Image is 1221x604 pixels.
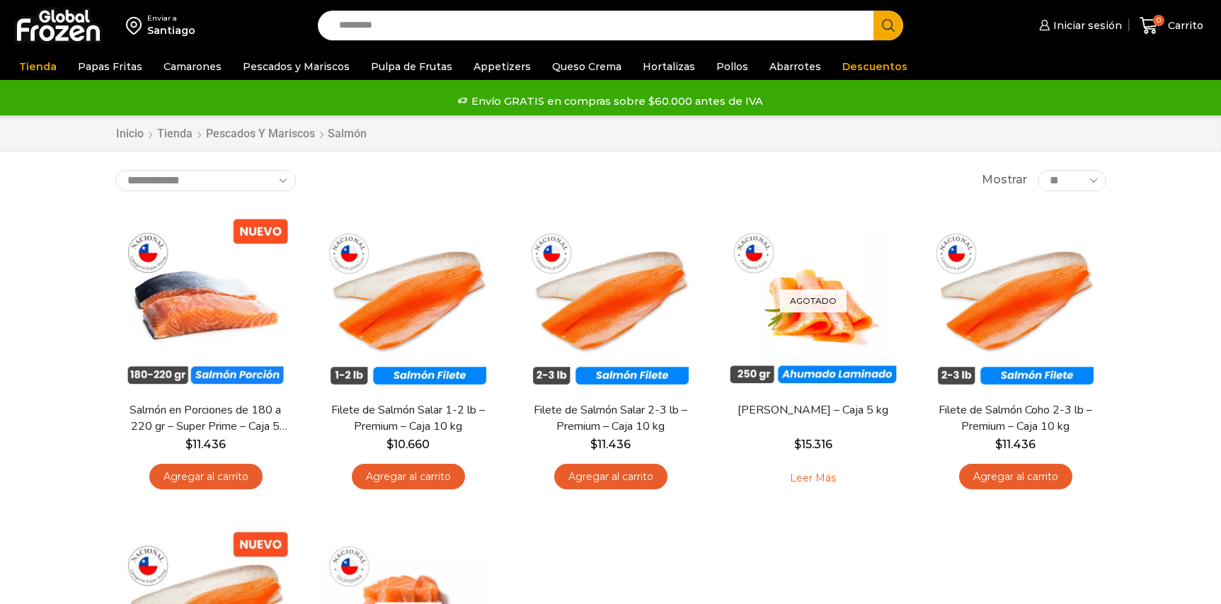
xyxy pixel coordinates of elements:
[124,402,287,435] a: Salmón en Porciones de 180 a 220 gr – Super Prime – Caja 5 kg
[1136,9,1207,42] a: 0 Carrito
[545,53,629,80] a: Queso Crema
[982,172,1027,188] span: Mostrar
[115,126,144,142] a: Inicio
[326,402,489,435] a: Filete de Salmón Salar 1-2 lb – Premium – Caja 10 kg
[466,53,538,80] a: Appetizers
[762,53,828,80] a: Abarrotes
[794,438,801,451] span: $
[328,127,367,140] h1: Salmón
[709,53,755,80] a: Pollos
[1153,15,1164,26] span: 0
[352,464,465,490] a: Agregar al carrito: “Filete de Salmón Salar 1-2 lb – Premium - Caja 10 kg”
[934,402,1096,435] a: Filete de Salmón Coho 2-3 lb – Premium – Caja 10 kg
[590,438,597,451] span: $
[71,53,149,80] a: Papas Fritas
[835,53,915,80] a: Descuentos
[768,464,858,494] a: Leé más sobre “Salmón Ahumado Laminado - Caja 5 kg”
[780,289,847,312] p: Agotado
[959,464,1072,490] a: Agregar al carrito: “Filete de Salmón Coho 2-3 lb - Premium - Caja 10 kg”
[636,53,702,80] a: Hortalizas
[236,53,357,80] a: Pescados y Mariscos
[995,438,1002,451] span: $
[115,170,296,191] select: Pedido de la tienda
[1050,18,1122,33] span: Iniciar sesión
[115,126,367,142] nav: Breadcrumb
[386,438,394,451] span: $
[529,402,692,435] a: Filete de Salmón Salar 2-3 lb – Premium – Caja 10 kg
[873,11,903,40] button: Search button
[149,464,263,490] a: Agregar al carrito: “Salmón en Porciones de 180 a 220 gr - Super Prime - Caja 5 kg”
[590,438,631,451] bdi: 11.436
[554,464,667,490] a: Agregar al carrito: “Filete de Salmón Salar 2-3 lb - Premium - Caja 10 kg”
[185,438,226,451] bdi: 11.436
[1036,11,1122,40] a: Iniciar sesión
[364,53,459,80] a: Pulpa de Frutas
[126,13,147,38] img: address-field-icon.svg
[1164,18,1203,33] span: Carrito
[156,53,229,80] a: Camarones
[12,53,64,80] a: Tienda
[794,438,832,451] bdi: 15.316
[156,126,193,142] a: Tienda
[185,438,193,451] span: $
[205,126,316,142] a: Pescados y Mariscos
[995,438,1036,451] bdi: 11.436
[731,402,894,418] a: [PERSON_NAME] – Caja 5 kg
[147,23,195,38] div: Santiago
[147,13,195,23] div: Enviar a
[386,438,430,451] bdi: 10.660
